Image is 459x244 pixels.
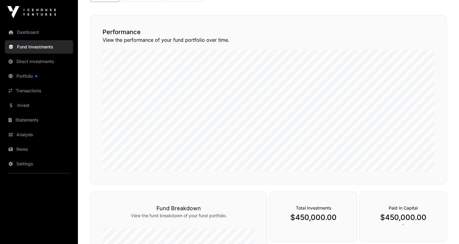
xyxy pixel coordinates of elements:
a: Invest [5,99,73,112]
p: $450,000.00 [282,213,345,222]
h2: Performance [103,28,434,36]
img: Icehouse Ventures Logo [7,6,56,18]
span: Total Investments [296,205,331,210]
a: Direct Investments [5,55,73,68]
h3: Fund Breakdown [103,204,255,213]
iframe: Chat Widget [429,215,459,244]
a: Analysis [5,128,73,141]
p: $450,000.00 [372,213,434,222]
div: ` [359,192,447,242]
a: Statements [5,113,73,127]
a: Transactions [5,84,73,97]
span: Paid In Capital [389,205,418,210]
a: Settings [5,157,73,171]
a: Fund Investments [5,40,73,54]
p: View the performance of your fund portfolio over time. [103,36,434,44]
a: Portfolio [5,69,73,83]
p: View the fund breakdown of your fund portfolio. [103,213,255,219]
a: Dashboard [5,26,73,39]
a: News [5,143,73,156]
